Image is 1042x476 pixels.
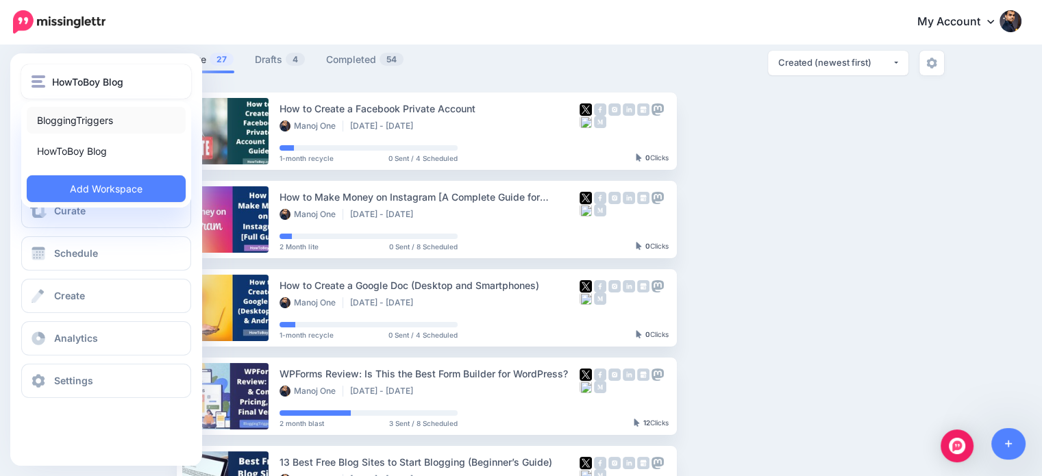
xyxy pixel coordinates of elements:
[904,5,1021,39] a: My Account
[594,457,606,469] img: facebook-grey-square.png
[608,103,621,116] img: instagram-grey-square.png
[623,192,635,204] img: linkedin-grey-square.png
[594,116,606,128] img: medium-grey-square.png
[608,192,621,204] img: instagram-grey-square.png
[54,205,86,216] span: Curate
[594,381,606,393] img: medium-grey-square.png
[380,53,404,66] span: 54
[280,101,580,116] div: How to Create a Facebook Private Account
[594,292,606,305] img: medium-grey-square.png
[652,280,664,292] img: mastodon-grey-square.png
[645,330,650,338] b: 0
[326,51,404,68] a: Completed54
[21,236,191,271] a: Schedule
[389,243,458,250] span: 0 Sent / 8 Scheduled
[27,107,186,134] a: BloggingTriggers
[280,420,324,427] span: 2 month blast
[580,192,592,204] img: twitter-square.png
[350,297,420,308] li: [DATE] - [DATE]
[652,192,664,204] img: mastodon-grey-square.png
[388,155,458,162] span: 0 Sent / 4 Scheduled
[280,277,580,293] div: How to Create a Google Doc (Desktop and Smartphones)
[52,74,123,90] span: HowToBoy Blog
[13,10,106,34] img: Missinglettr
[580,116,592,128] img: bluesky-grey-square.png
[768,51,908,75] button: Created (newest first)
[637,368,649,381] img: google_business-grey-square.png
[280,243,319,250] span: 2 Month lite
[36,36,151,47] div: Domain: [DOMAIN_NAME]
[637,280,649,292] img: google_business-grey-square.png
[594,280,606,292] img: facebook-grey-square.png
[594,368,606,381] img: facebook-grey-square.png
[636,242,642,250] img: pointer-grey-darker.png
[645,153,650,162] b: 0
[580,204,592,216] img: bluesky-grey-square.png
[350,386,420,397] li: [DATE] - [DATE]
[636,331,669,339] div: Clicks
[636,153,642,162] img: pointer-grey-darker.png
[38,22,67,33] div: v 4.0.25
[21,321,191,355] a: Analytics
[636,154,669,162] div: Clicks
[580,457,592,469] img: twitter-square.png
[637,457,649,469] img: google_business-grey-square.png
[21,364,191,398] a: Settings
[280,209,343,220] li: Manoj One
[594,103,606,116] img: facebook-grey-square.png
[21,64,191,99] button: HowToBoy Blog
[54,290,85,301] span: Create
[21,279,191,313] a: Create
[778,56,892,69] div: Created (newest first)
[652,103,664,116] img: mastodon-grey-square.png
[280,189,580,205] div: How to Make Money on Instagram [A Complete Guide for Influencers]
[652,368,664,381] img: mastodon-grey-square.png
[286,53,305,66] span: 4
[22,36,33,47] img: website_grey.svg
[623,368,635,381] img: linkedin-grey-square.png
[634,418,640,427] img: pointer-grey-darker.png
[54,247,98,259] span: Schedule
[634,419,669,427] div: Clicks
[52,81,123,90] div: Domain Overview
[636,330,642,338] img: pointer-grey-darker.png
[151,81,231,90] div: Keywords by Traffic
[22,22,33,33] img: logo_orange.svg
[27,175,186,202] a: Add Workspace
[280,386,343,397] li: Manoj One
[636,242,669,251] div: Clicks
[637,103,649,116] img: google_business-grey-square.png
[21,194,191,228] a: Curate
[652,457,664,469] img: mastodon-grey-square.png
[255,51,306,68] a: Drafts4
[350,209,420,220] li: [DATE] - [DATE]
[580,103,592,116] img: twitter-square.png
[580,292,592,305] img: bluesky-grey-square.png
[350,121,420,131] li: [DATE] - [DATE]
[280,454,580,470] div: 13 Best Free Blog Sites to Start Blogging (Beginner’s Guide)
[210,53,234,66] span: 27
[280,297,343,308] li: Manoj One
[54,375,93,386] span: Settings
[280,366,580,381] div: WPForms Review: Is This the Best Form Builder for WordPress?
[32,75,45,88] img: menu.png
[37,79,48,90] img: tab_domain_overview_orange.svg
[623,457,635,469] img: linkedin-grey-square.png
[136,79,147,90] img: tab_keywords_by_traffic_grey.svg
[608,280,621,292] img: instagram-grey-square.png
[623,280,635,292] img: linkedin-grey-square.png
[27,138,186,164] a: HowToBoy Blog
[280,331,334,338] span: 1-month recycle
[280,155,334,162] span: 1-month recycle
[623,103,635,116] img: linkedin-grey-square.png
[54,332,98,344] span: Analytics
[388,331,458,338] span: 0 Sent / 4 Scheduled
[637,192,649,204] img: google_business-grey-square.png
[177,51,234,68] a: Active27
[926,58,937,68] img: settings-grey.png
[645,242,650,250] b: 0
[580,368,592,381] img: twitter-square.png
[608,457,621,469] img: instagram-grey-square.png
[594,204,606,216] img: medium-grey-square.png
[580,381,592,393] img: bluesky-grey-square.png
